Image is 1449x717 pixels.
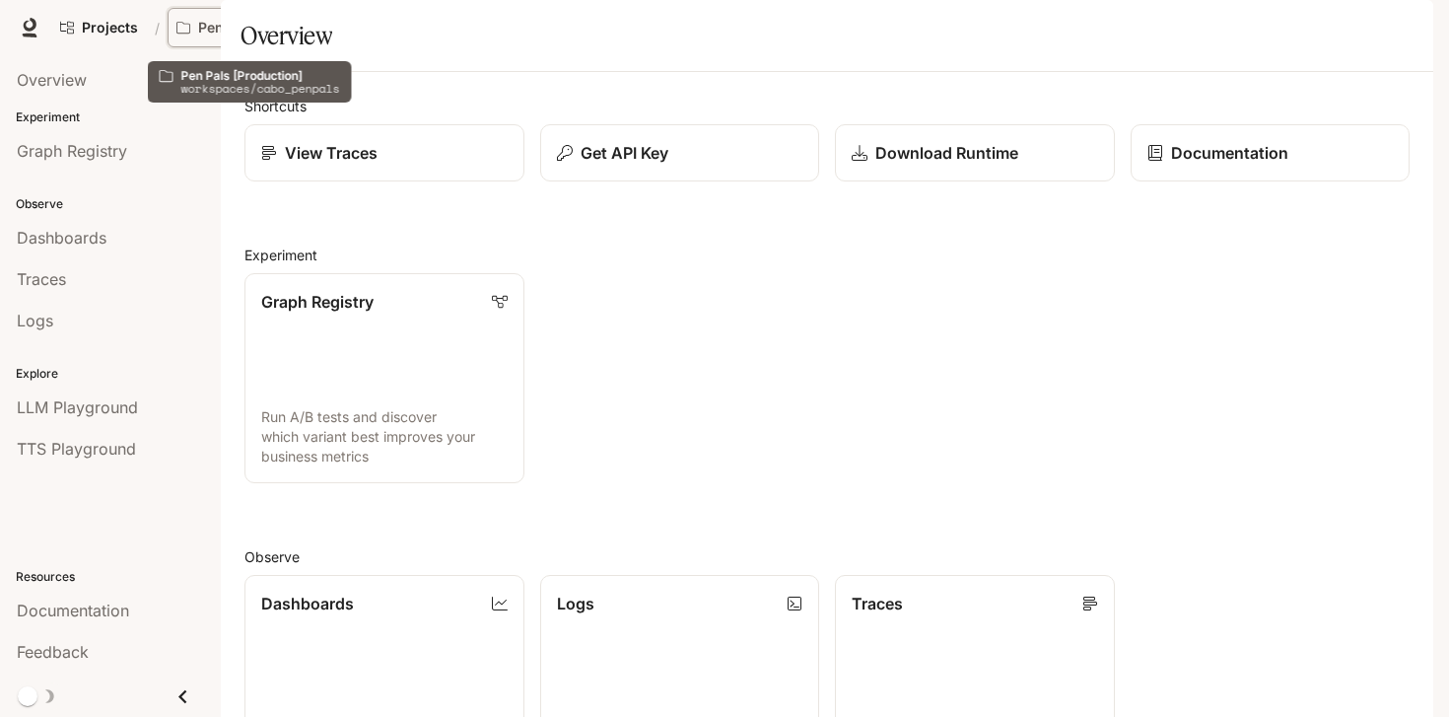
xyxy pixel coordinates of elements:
a: Download Runtime [835,124,1115,181]
p: Dashboards [261,592,354,615]
p: Graph Registry [261,290,374,314]
p: Logs [557,592,594,615]
button: Get API Key [540,124,820,181]
p: workspaces/cabo_penpals [181,82,340,95]
p: Documentation [1171,141,1288,165]
h1: Overview [241,16,332,55]
button: Open workspace menu [168,8,339,47]
h2: Observe [244,546,1410,567]
a: View Traces [244,124,524,181]
h2: Experiment [244,245,1410,265]
h2: Shortcuts [244,96,1410,116]
p: Pen Pals [Production] [198,20,309,36]
p: Pen Pals [Production] [181,69,340,82]
p: Download Runtime [875,141,1018,165]
p: Get API Key [581,141,668,165]
a: Go to projects [51,8,147,47]
a: Graph RegistryRun A/B tests and discover which variant best improves your business metrics [244,273,524,483]
div: / [147,18,168,38]
p: Traces [852,592,903,615]
p: View Traces [285,141,378,165]
a: Documentation [1131,124,1411,181]
p: Run A/B tests and discover which variant best improves your business metrics [261,407,508,466]
span: Projects [82,20,138,36]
